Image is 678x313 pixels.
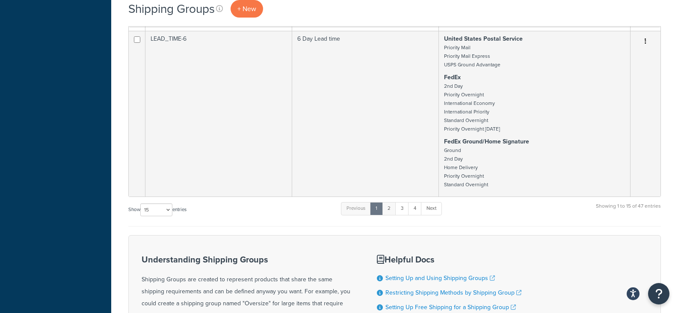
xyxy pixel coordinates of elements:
select: Showentries [140,203,172,216]
h3: Helpful Docs [377,255,570,264]
label: Show entries [128,203,187,216]
span: + New [237,4,256,14]
h3: Understanding Shipping Groups [142,255,355,264]
a: 1 [370,202,383,215]
a: Setting Up Free Shipping for a Shipping Group [385,303,516,312]
a: Setting Up and Using Shipping Groups [385,274,495,283]
a: Next [421,202,442,215]
a: 3 [395,202,409,215]
small: 2nd Day Priority Overnight International Economy International Priority Standard Overnight Priori... [444,82,500,133]
button: Open Resource Center [648,283,669,304]
a: Restricting Shipping Methods by Shipping Group [385,288,521,297]
strong: FedEx Ground/Home Signature [444,137,529,146]
td: 6 Day Lead time [292,31,439,197]
td: LEAD_TIME-6 [145,31,292,197]
h1: Shipping Groups [128,0,215,17]
strong: United States Postal Service [444,34,523,43]
a: Previous [341,202,371,215]
a: 4 [408,202,422,215]
small: Ground 2nd Day Home Delivery Priority Overnight Standard Overnight [444,146,488,188]
strong: FedEx [444,73,461,82]
div: Showing 1 to 15 of 47 entries [596,201,661,220]
small: Priority Mail Priority Mail Express USPS Ground Advantage [444,44,500,69]
a: 2 [382,202,396,215]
